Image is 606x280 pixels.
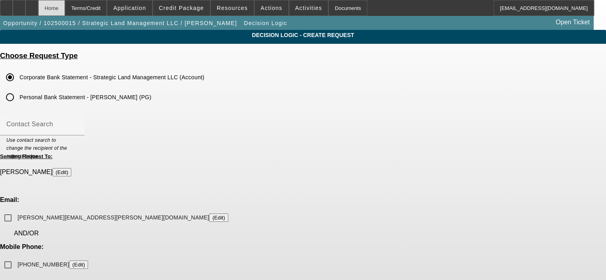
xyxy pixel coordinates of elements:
span: Credit Package [159,5,204,11]
i: Use contact search to change the recipient of the request below. [6,137,67,159]
button: Application [107,0,152,16]
label: Corporate Bank Statement - Strategic Land Management LLC (Account) [18,73,204,81]
label: [PERSON_NAME][EMAIL_ADDRESS][PERSON_NAME][DOMAIN_NAME] [16,213,228,222]
button: (Edit) [53,168,72,176]
button: Resources [211,0,254,16]
mat-label: Contact Search [6,121,53,127]
button: [PHONE_NUMBER] [69,260,88,269]
label: [PHONE_NUMBER] [16,260,88,269]
span: Opportunity / 102500015 / Strategic Land Management LLC / [PERSON_NAME] [3,20,237,26]
span: Decision Logic [244,20,287,26]
span: Activities [295,5,322,11]
button: Actions [255,0,288,16]
button: [PERSON_NAME][EMAIL_ADDRESS][PERSON_NAME][DOMAIN_NAME] [209,213,228,222]
button: Decision Logic [242,16,289,30]
button: Credit Package [153,0,210,16]
button: Activities [289,0,328,16]
span: Resources [217,5,248,11]
label: Personal Bank Statement - [PERSON_NAME] (PG) [18,93,151,101]
span: Application [113,5,146,11]
span: Decision Logic - Create Request [6,32,600,38]
span: Actions [261,5,282,11]
a: Open Ticket [553,16,593,29]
